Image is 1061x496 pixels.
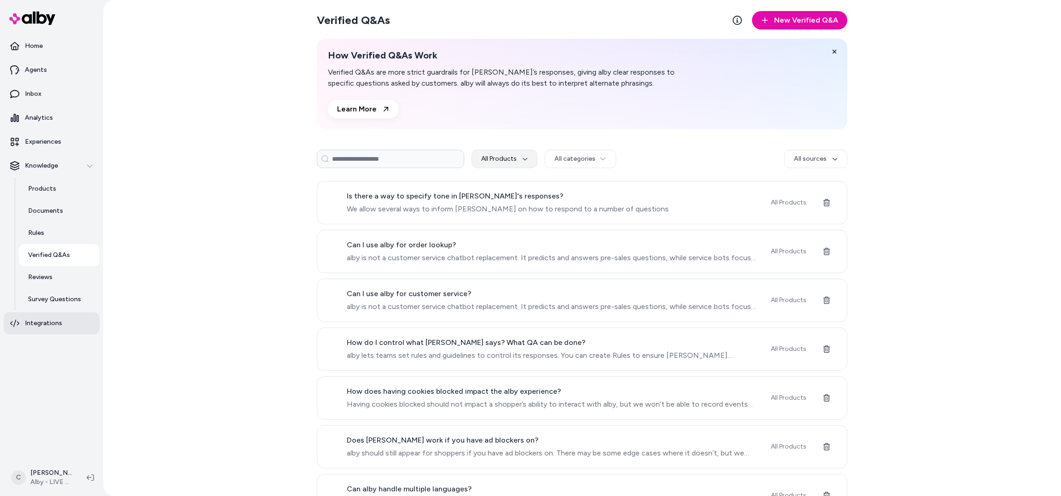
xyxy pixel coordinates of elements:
[472,150,537,168] button: All Products
[771,198,806,207] span: All Products
[25,65,47,75] p: Agents
[19,200,99,222] a: Documents
[771,296,806,305] span: All Products
[25,41,43,51] p: Home
[347,191,760,202] span: Is there a way to specify tone in [PERSON_NAME]'s responses?
[328,100,399,118] a: Learn More
[347,448,760,459] span: alby should still appear for shoppers if you have ad blockers on. There may be some edge cases wh...
[28,273,52,282] p: Reviews
[25,113,53,123] p: Analytics
[28,206,63,216] p: Documents
[19,266,99,288] a: Reviews
[28,184,56,193] p: Products
[25,161,58,170] p: Knowledge
[328,67,682,89] p: Verified Q&As are more strict guardrails for [PERSON_NAME]’s responses, giving alby clear respons...
[19,288,99,310] a: Survey Questions
[28,251,70,260] p: Verified Q&As
[347,301,760,312] span: alby is not a customer service chatbot replacement. It predicts and answers pre-sales questions, ...
[19,222,99,244] a: Rules
[4,83,99,105] a: Inbox
[347,484,760,495] span: Can alby handle multiple languages?
[784,150,847,168] button: All sources
[4,59,99,81] a: Agents
[28,228,44,238] p: Rules
[4,155,99,177] button: Knowledge
[19,178,99,200] a: Products
[752,11,847,29] button: New Verified Q&A
[28,295,81,304] p: Survey Questions
[25,137,61,146] p: Experiences
[347,386,760,397] span: How does having cookies blocked impact the alby experience?
[347,252,760,263] span: alby is not a customer service chatbot replacement. It predicts and answers pre-sales questions, ...
[545,150,616,168] button: All categories
[4,107,99,129] a: Analytics
[317,13,390,28] h2: Verified Q&As
[4,131,99,153] a: Experiences
[347,288,760,299] span: Can I use alby for customer service?
[771,442,806,451] span: All Products
[30,478,72,487] span: Alby - LIVE on [DOMAIN_NAME]
[347,204,760,215] span: We allow several ways to inform [PERSON_NAME] on how to respond to a number of questions
[771,393,806,403] span: All Products
[771,247,806,256] span: All Products
[347,350,760,361] span: alby lets teams set rules and guidelines to control its responses. You can create Rules to ensure...
[4,35,99,57] a: Home
[9,12,55,25] img: alby Logo
[347,399,760,410] span: Having cookies blocked should not impact a shopper’s ability to interact with alby, but we won’t ...
[328,50,682,61] h2: How Verified Q&As Work
[25,319,62,328] p: Integrations
[347,337,760,348] span: How do I control what [PERSON_NAME] says? What QA can be done?
[6,463,79,492] button: C[PERSON_NAME]Alby - LIVE on [DOMAIN_NAME]
[771,344,806,354] span: All Products
[347,435,760,446] span: Does [PERSON_NAME] work if you have ad blockers on?
[4,312,99,334] a: Integrations
[25,89,41,99] p: Inbox
[347,239,760,251] span: Can I use alby for order lookup?
[30,468,72,478] p: [PERSON_NAME]
[11,470,26,485] span: C
[19,244,99,266] a: Verified Q&As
